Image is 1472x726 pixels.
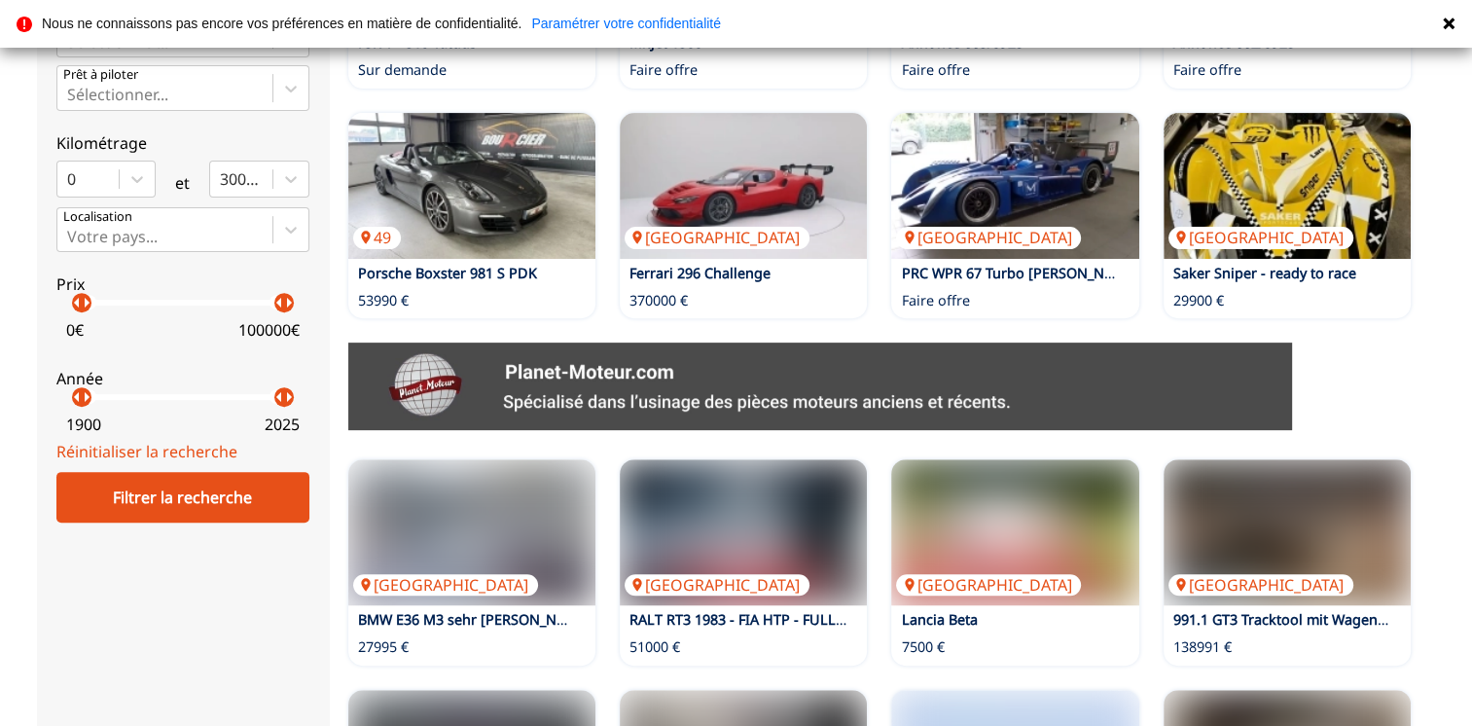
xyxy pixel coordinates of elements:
[629,637,680,657] p: 51000 €
[620,459,867,605] img: RALT RT3 1983 - FIA HTP - FULLY REVISED
[63,208,132,226] p: Localisation
[358,264,537,282] a: Porsche Boxster 981 S PDK
[901,637,944,657] p: 7500 €
[268,291,291,314] p: arrow_left
[901,291,969,310] p: Faire offre
[65,291,89,314] p: arrow_left
[67,86,71,103] input: Prêt à piloterSélectionner...
[1164,113,1411,259] a: Saker Sniper - ready to race[GEOGRAPHIC_DATA]
[531,17,721,30] a: Paramétrer votre confidentialité
[66,319,84,341] p: 0 €
[56,273,309,295] p: Prix
[1173,264,1356,282] a: Saker Sniper - ready to race
[268,385,291,409] p: arrow_left
[358,610,698,629] a: BMW E36 M3 sehr [PERSON_NAME] und erfolgreich
[175,172,190,194] p: et
[277,385,301,409] p: arrow_right
[238,319,300,341] p: 100000 €
[358,637,409,657] p: 27995 €
[901,60,969,80] p: Faire offre
[348,459,595,605] a: BMW E36 M3 sehr schnell und erfolgreich[GEOGRAPHIC_DATA]
[56,441,237,462] a: Réinitialiser la recherche
[1168,574,1353,596] p: [GEOGRAPHIC_DATA]
[220,170,224,188] input: 300000
[891,459,1138,605] a: Lancia Beta[GEOGRAPHIC_DATA]
[353,574,538,596] p: [GEOGRAPHIC_DATA]
[625,227,809,248] p: [GEOGRAPHIC_DATA]
[75,291,98,314] p: arrow_right
[277,291,301,314] p: arrow_right
[629,291,688,310] p: 370000 €
[620,113,867,259] img: Ferrari 296 Challenge
[358,291,409,310] p: 53990 €
[348,113,595,259] a: Porsche Boxster 981 S PDK49
[348,113,595,259] img: Porsche Boxster 981 S PDK
[896,227,1081,248] p: [GEOGRAPHIC_DATA]
[353,227,401,248] p: 49
[1168,227,1353,248] p: [GEOGRAPHIC_DATA]
[75,385,98,409] p: arrow_right
[1173,60,1241,80] p: Faire offre
[358,60,447,80] p: Sur demande
[56,472,309,523] div: Filtrer la recherche
[1164,459,1411,605] img: 991.1 GT3 Tracktool mit Wagenpass und StVZO
[265,414,300,435] p: 2025
[1164,459,1411,605] a: 991.1 GT3 Tracktool mit Wagenpass und StVZO[GEOGRAPHIC_DATA]
[56,132,309,154] p: Kilométrage
[65,385,89,409] p: arrow_left
[63,66,138,84] p: Prêt à piloter
[901,264,1352,282] a: PRC WPR 67 Turbo [PERSON_NAME] 520PS Carbon Monocoque 2023
[629,610,904,629] a: RALT RT3 1983 - FIA HTP - FULLY REVISED
[629,264,771,282] a: Ferrari 296 Challenge
[42,17,521,30] p: Nous ne connaissons pas encore vos préférences en matière de confidentialité.
[1164,113,1411,259] img: Saker Sniper - ready to race
[620,459,867,605] a: RALT RT3 1983 - FIA HTP - FULLY REVISED[GEOGRAPHIC_DATA]
[625,574,809,596] p: [GEOGRAPHIC_DATA]
[620,113,867,259] a: Ferrari 296 Challenge[GEOGRAPHIC_DATA]
[901,610,977,629] a: Lancia Beta
[891,113,1138,259] img: PRC WPR 67 Turbo Lehmann 520PS Carbon Monocoque 2023
[67,228,71,245] input: Votre pays...
[891,459,1138,605] img: Lancia Beta
[67,170,71,188] input: 0
[1173,637,1232,657] p: 138991 €
[891,113,1138,259] a: PRC WPR 67 Turbo Lehmann 520PS Carbon Monocoque 2023[GEOGRAPHIC_DATA]
[1173,291,1224,310] p: 29900 €
[348,459,595,605] img: BMW E36 M3 sehr schnell und erfolgreich
[56,368,309,389] p: Année
[629,60,698,80] p: Faire offre
[896,574,1081,596] p: [GEOGRAPHIC_DATA]
[66,414,101,435] p: 1900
